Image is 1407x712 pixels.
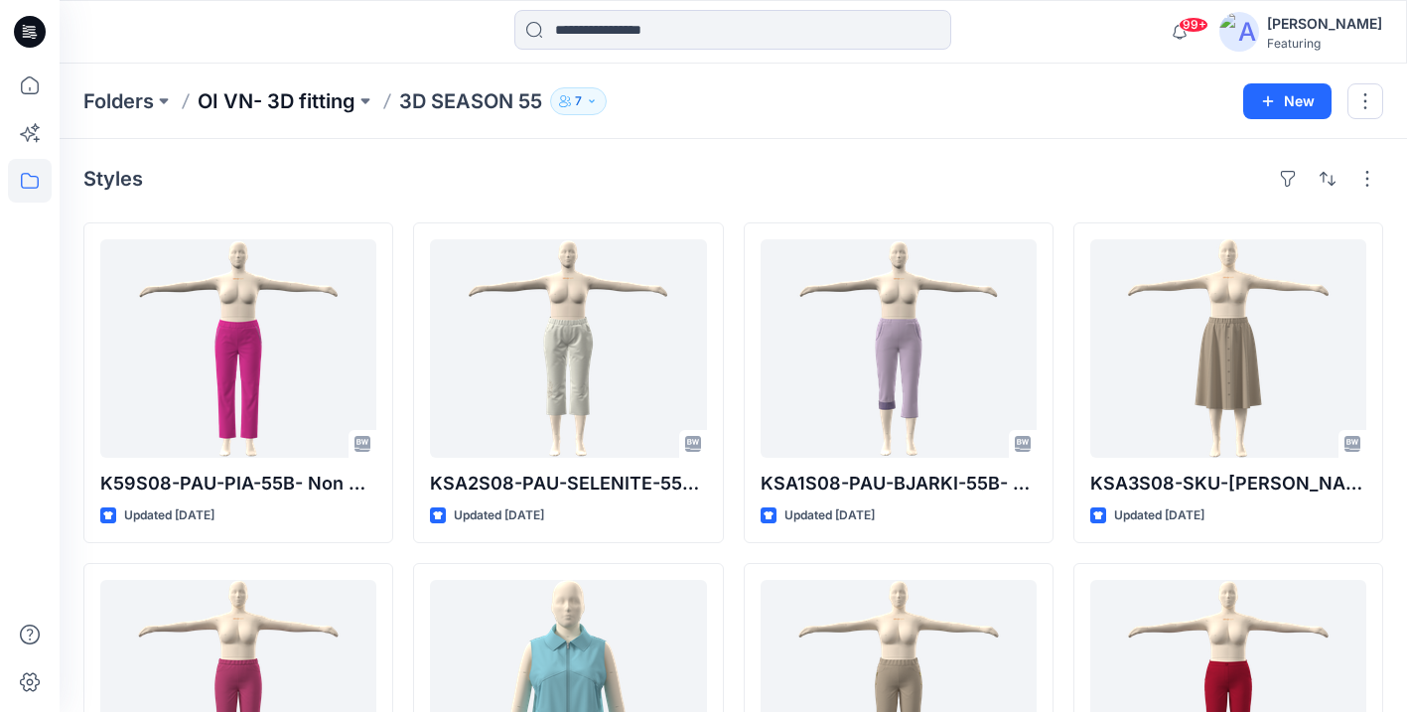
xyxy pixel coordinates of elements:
p: Updated [DATE] [124,505,214,526]
a: KSA2S08-PAU-SELENITE-55B- Non Physical [430,239,706,458]
img: avatar [1219,12,1259,52]
div: Featuring [1267,36,1382,51]
a: KSA1S08-PAU-BJARKI-55B- Non physical [761,239,1037,458]
a: KSA3S08-SKU-COTTINI-55B-MR-3D Non size42 [1090,239,1366,458]
p: K59S08-PAU-PIA-55B- Non Physical [100,470,376,498]
a: Folders [83,87,154,115]
p: 3D SEASON 55 [399,87,542,115]
p: KSA3S08-SKU-[PERSON_NAME]-55B-MR-3D Non size42 [1090,470,1366,498]
p: Updated [DATE] [1114,505,1204,526]
a: K59S08-PAU-PIA-55B- Non Physical [100,239,376,458]
h4: Styles [83,167,143,191]
p: KSA1S08-PAU-BJARKI-55B- Non physical [761,470,1037,498]
span: 99+ [1179,17,1208,33]
p: 7 [575,90,582,112]
button: New [1243,83,1332,119]
p: Updated [DATE] [454,505,544,526]
p: Updated [DATE] [784,505,875,526]
p: KSA2S08-PAU-SELENITE-55B- Non Physical [430,470,706,498]
a: OI VN- 3D fitting [198,87,355,115]
button: 7 [550,87,607,115]
div: [PERSON_NAME] [1267,12,1382,36]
